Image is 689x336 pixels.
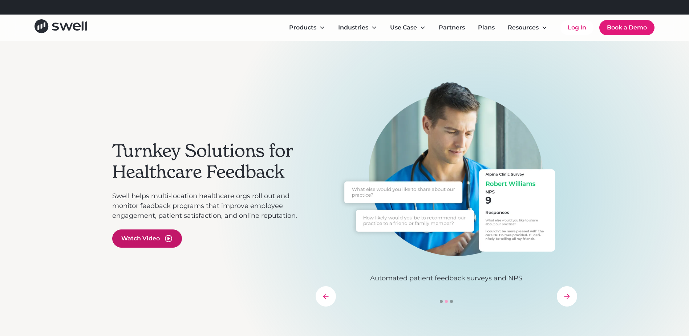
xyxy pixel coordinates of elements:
[472,20,500,35] a: Plans
[332,20,383,35] div: Industries
[316,81,577,283] div: 2 of 3
[433,20,471,35] a: Partners
[560,20,593,35] a: Log In
[316,273,577,283] p: Automated patient feedback surveys and NPS
[289,23,316,32] div: Products
[121,234,160,243] div: Watch Video
[112,191,308,221] p: Swell helps multi-location healthcare orgs roll out and monitor feedback programs that improve em...
[112,229,182,248] a: open lightbox
[440,300,443,303] div: Show slide 1 of 3
[450,300,453,303] div: Show slide 3 of 3
[565,257,689,336] iframe: Chat Widget
[316,286,336,307] div: previous slide
[384,20,431,35] div: Use Case
[283,20,331,35] div: Products
[35,19,87,36] a: home
[445,300,448,303] div: Show slide 2 of 3
[599,20,654,35] a: Book a Demo
[112,140,308,182] h2: Turnkey Solutions for Healthcare Feedback
[557,286,577,307] div: next slide
[390,23,417,32] div: Use Case
[316,81,577,307] div: carousel
[502,20,553,35] div: Resources
[508,23,539,32] div: Resources
[338,23,368,32] div: Industries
